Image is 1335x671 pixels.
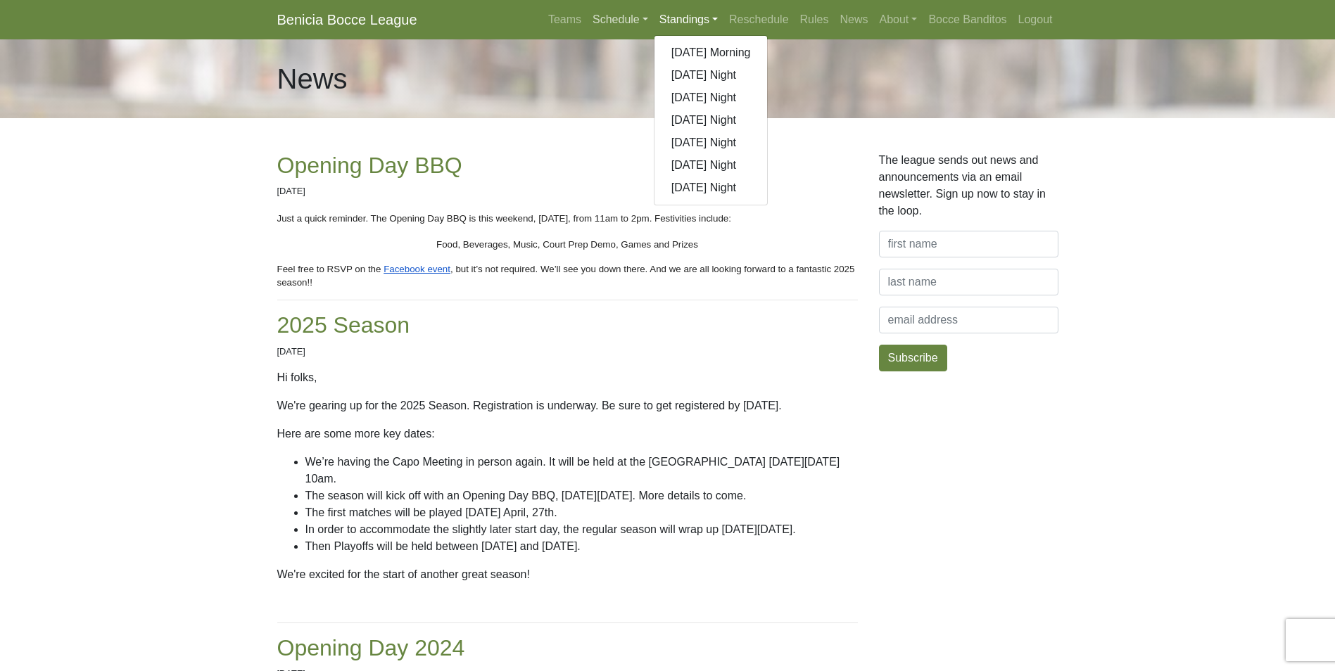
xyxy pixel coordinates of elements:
p: Here are some more key dates: [277,426,858,442]
a: Standings [654,6,723,34]
input: email [879,307,1058,333]
a: [DATE] Night [654,64,768,87]
span: , but it’s not required. We’ll see you down there. And we are all looking forward to a fantastic ... [277,264,858,288]
button: Subscribe [879,345,947,371]
li: Then Playoffs will be held between [DATE] and [DATE]. [305,538,858,555]
li: We’re having the Capo Meeting in person again. It will be held at the [GEOGRAPHIC_DATA] [DATE][DA... [305,454,858,487]
a: [DATE] Night [654,154,768,177]
li: The season will kick off with an Opening Day BBQ, [DATE][DATE]. More details to come. [305,487,858,504]
a: News [834,6,873,34]
input: last name [879,269,1058,295]
a: [DATE] Night [654,87,768,109]
span: Food, Beverages, Music, Court Prep Demo, Games and Prizes [436,239,698,250]
a: [DATE] Night [654,109,768,132]
p: We're gearing up for the 2025 Season. Registration is underway. Be sure to get registered by [DATE]. [277,397,858,414]
h1: News [277,62,348,96]
a: Opening Day BBQ [277,153,462,178]
a: Teams [543,6,587,34]
p: Hi folks, [277,369,858,386]
div: Standings [654,35,768,205]
p: We're excited for the start of another great season! [277,566,858,583]
a: About [873,6,923,34]
span: Facebook event [384,264,450,274]
a: Rules [795,6,835,34]
a: Reschedule [723,6,795,34]
a: Bocce Banditos [923,6,1012,34]
a: [DATE] Night [654,132,768,154]
a: [DATE] Morning [654,41,768,64]
a: Opening Day 2024 [277,635,465,660]
p: [DATE] [277,184,858,198]
span: Just a quick reminder. The Opening Day BBQ is this weekend, [DATE], from 11am to 2pm. Festivities... [277,213,731,224]
li: In order to accommodate the slightly later start day, the regular season will wrap up [DATE][DATE]. [305,521,858,538]
a: Benicia Bocce League [277,6,417,34]
p: [DATE] [277,345,858,358]
input: first name [879,231,1058,257]
a: Schedule [587,6,654,34]
p: The league sends out news and announcements via an email newsletter. Sign up now to stay in the l... [879,152,1058,219]
a: 2025 Season [277,312,410,338]
a: Logout [1013,6,1058,34]
a: Facebook event [381,262,450,274]
a: [DATE] Night [654,177,768,199]
li: The first matches will be played [DATE] April, 27th. [305,504,858,521]
span: Feel free to RSVP on the [277,264,381,274]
